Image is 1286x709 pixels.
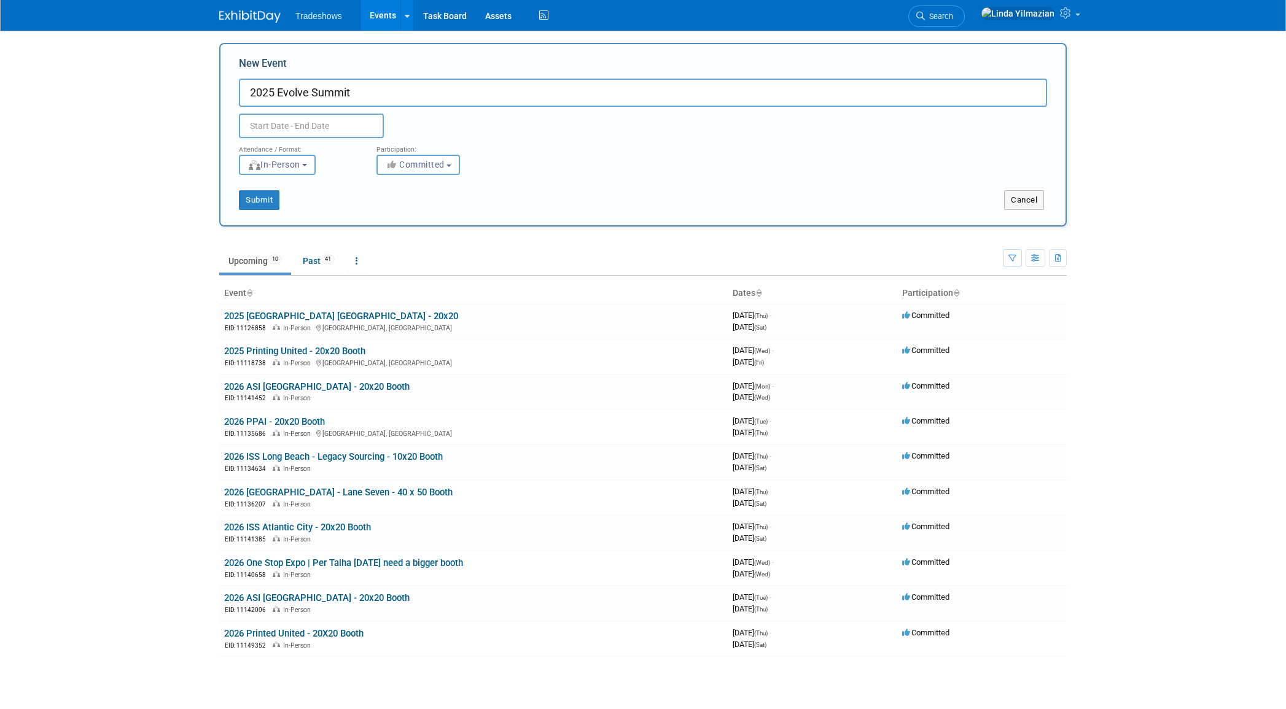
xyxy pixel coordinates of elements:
[225,642,271,649] span: EID: 11149352
[225,501,271,508] span: EID: 11136207
[224,381,410,392] a: 2026 ASI [GEOGRAPHIC_DATA] - 20x20 Booth
[754,535,766,542] span: (Sat)
[283,430,314,438] span: In-Person
[273,571,280,577] img: In-Person Event
[224,311,458,322] a: 2025 [GEOGRAPHIC_DATA] [GEOGRAPHIC_DATA] - 20x20
[283,359,314,367] span: In-Person
[770,416,771,425] span: -
[321,255,335,264] span: 41
[902,522,949,531] span: Committed
[754,571,770,578] span: (Wed)
[754,394,770,401] span: (Wed)
[219,249,291,273] a: Upcoming10
[219,10,281,23] img: ExhibitDay
[754,347,770,354] span: (Wed)
[754,559,770,566] span: (Wed)
[902,381,949,390] span: Committed
[225,360,271,366] span: EID: 11118738
[225,395,271,401] span: EID: 11141452
[897,283,1067,304] th: Participation
[733,451,771,460] span: [DATE]
[224,322,723,333] div: [GEOGRAPHIC_DATA], [GEOGRAPHIC_DATA]
[283,394,314,402] span: In-Person
[283,641,314,649] span: In-Person
[770,311,771,320] span: -
[772,557,774,567] span: -
[225,430,271,437] span: EID: 11135686
[733,463,766,472] span: [DATE]
[754,418,768,425] span: (Tue)
[283,535,314,543] span: In-Person
[283,571,314,579] span: In-Person
[239,155,316,175] button: In-Person
[247,160,300,169] span: In-Person
[733,557,774,567] span: [DATE]
[733,322,766,331] span: [DATE]
[754,641,766,648] span: (Sat)
[754,489,768,495] span: (Thu)
[283,324,314,332] span: In-Person
[925,12,953,21] span: Search
[733,381,774,390] span: [DATE]
[273,430,280,436] img: In-Person Event
[902,557,949,567] span: Committed
[754,606,768,613] span: (Thu)
[224,357,723,368] div: [GEOGRAPHIC_DATA], [GEOGRAPHIC_DATA]
[273,606,280,612] img: In-Person Event
[981,7,1055,20] img: Linda Yilmazian
[733,346,774,355] span: [DATE]
[754,359,764,366] span: (Fri)
[733,392,770,401] span: [DATE]
[733,311,771,320] span: [DATE]
[728,283,897,304] th: Dates
[755,288,762,298] a: Sort by Start Date
[273,359,280,365] img: In-Person Event
[239,79,1047,107] input: Name of Trade Show / Conference
[273,535,280,541] img: In-Person Event
[224,346,365,357] a: 2025 Printing United - 20x20 Booth
[772,381,774,390] span: -
[295,11,342,21] span: Tradeshows
[902,451,949,460] span: Committed
[283,500,314,508] span: In-Person
[733,357,764,366] span: [DATE]
[733,592,771,602] span: [DATE]
[239,56,287,76] label: New Event
[273,394,280,400] img: In-Person Event
[224,428,723,438] div: [GEOGRAPHIC_DATA], [GEOGRAPHIC_DATA]
[754,594,768,601] span: (Tue)
[754,430,768,436] span: (Thu)
[754,630,768,637] span: (Thu)
[754,524,768,530] span: (Thu)
[754,324,766,331] span: (Sat)
[754,312,768,319] span: (Thu)
[902,416,949,425] span: Committed
[733,640,766,649] span: [DATE]
[224,592,410,603] a: 2026 ASI [GEOGRAPHIC_DATA] - 20x20 Booth
[770,592,771,602] span: -
[902,628,949,637] span: Committed
[239,138,358,154] div: Attendance / Format:
[283,606,314,614] span: In-Person
[225,571,271,578] span: EID: 11140658
[246,288,252,298] a: Sort by Event Name
[733,498,766,508] span: [DATE]
[225,325,271,331] span: EID: 11126858
[224,557,463,568] a: 2026 One Stop Expo | Per Talha [DATE] need a bigger booth
[239,190,279,210] button: Submit
[225,536,271,543] span: EID: 11141385
[902,346,949,355] span: Committed
[273,465,280,471] img: In-Person Event
[754,500,766,507] span: (Sat)
[224,628,364,639] a: 2026 Printed United - 20X20 Booth
[733,604,768,613] span: [DATE]
[770,628,771,637] span: -
[283,465,314,473] span: In-Person
[902,487,949,496] span: Committed
[239,114,384,138] input: Start Date - End Date
[733,428,768,437] span: [DATE]
[908,6,965,27] a: Search
[733,522,771,531] span: [DATE]
[219,283,728,304] th: Event
[733,628,771,637] span: [DATE]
